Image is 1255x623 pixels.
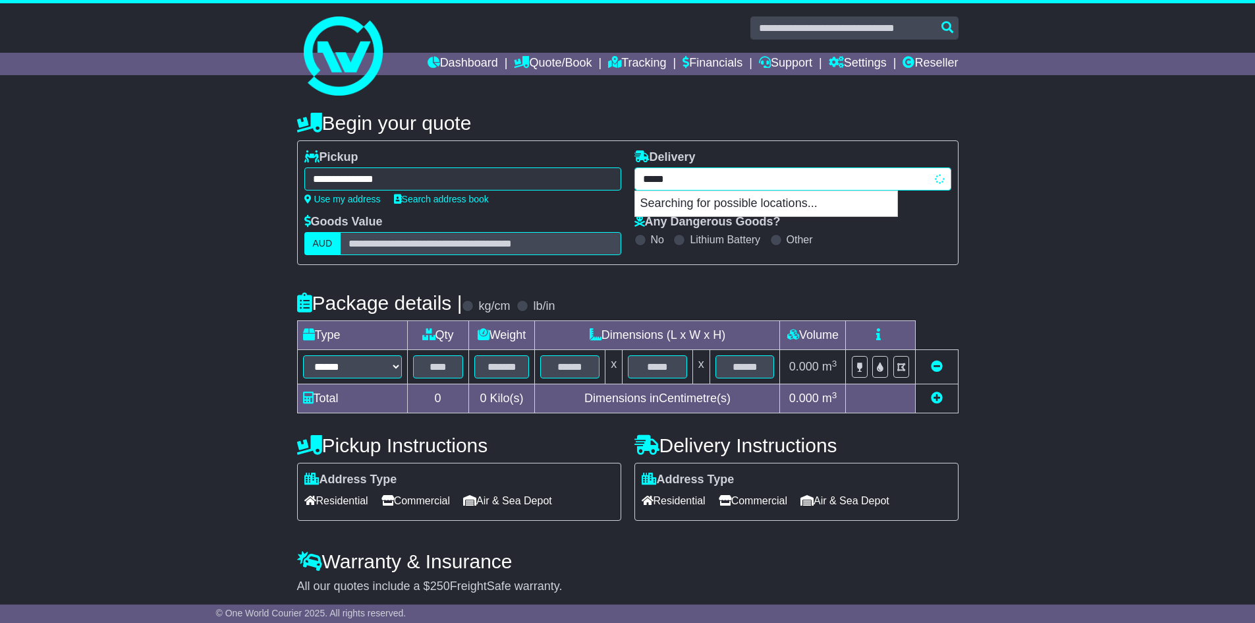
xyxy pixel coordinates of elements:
[297,321,407,350] td: Type
[297,292,462,314] h4: Package details |
[832,359,837,369] sup: 3
[535,384,780,413] td: Dimensions in Centimetre(s)
[787,233,813,246] label: Other
[642,473,735,487] label: Address Type
[297,550,959,572] h4: Warranty & Insurance
[780,321,846,350] td: Volume
[514,53,592,75] a: Quote/Book
[634,434,959,456] h4: Delivery Instructions
[634,215,781,229] label: Any Dangerous Goods?
[428,53,498,75] a: Dashboard
[789,360,819,373] span: 0.000
[304,490,368,511] span: Residential
[690,233,760,246] label: Lithium Battery
[832,390,837,400] sup: 3
[304,473,397,487] label: Address Type
[822,360,837,373] span: m
[304,150,358,165] label: Pickup
[430,579,450,593] span: 250
[533,299,555,314] label: lb/in
[381,490,450,511] span: Commercial
[463,490,552,511] span: Air & Sea Depot
[478,299,510,314] label: kg/cm
[304,194,381,204] a: Use my address
[297,434,621,456] h4: Pickup Instructions
[635,191,897,216] p: Searching for possible locations...
[634,150,696,165] label: Delivery
[480,392,486,405] span: 0
[216,608,406,618] span: © One World Courier 2025. All rights reserved.
[642,490,706,511] span: Residential
[683,53,742,75] a: Financials
[407,384,468,413] td: 0
[394,194,489,204] a: Search address book
[304,232,341,255] label: AUD
[719,490,787,511] span: Commercial
[789,392,819,405] span: 0.000
[468,321,535,350] td: Weight
[759,53,812,75] a: Support
[605,350,623,384] td: x
[304,215,383,229] label: Goods Value
[468,384,535,413] td: Kilo(s)
[297,384,407,413] td: Total
[800,490,889,511] span: Air & Sea Depot
[407,321,468,350] td: Qty
[297,579,959,594] div: All our quotes include a $ FreightSafe warranty.
[931,360,943,373] a: Remove this item
[297,112,959,134] h4: Begin your quote
[651,233,664,246] label: No
[822,392,837,405] span: m
[903,53,958,75] a: Reseller
[829,53,887,75] a: Settings
[692,350,710,384] td: x
[535,321,780,350] td: Dimensions (L x W x H)
[608,53,666,75] a: Tracking
[634,167,951,191] typeahead: Please provide city
[931,392,943,405] a: Add new item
